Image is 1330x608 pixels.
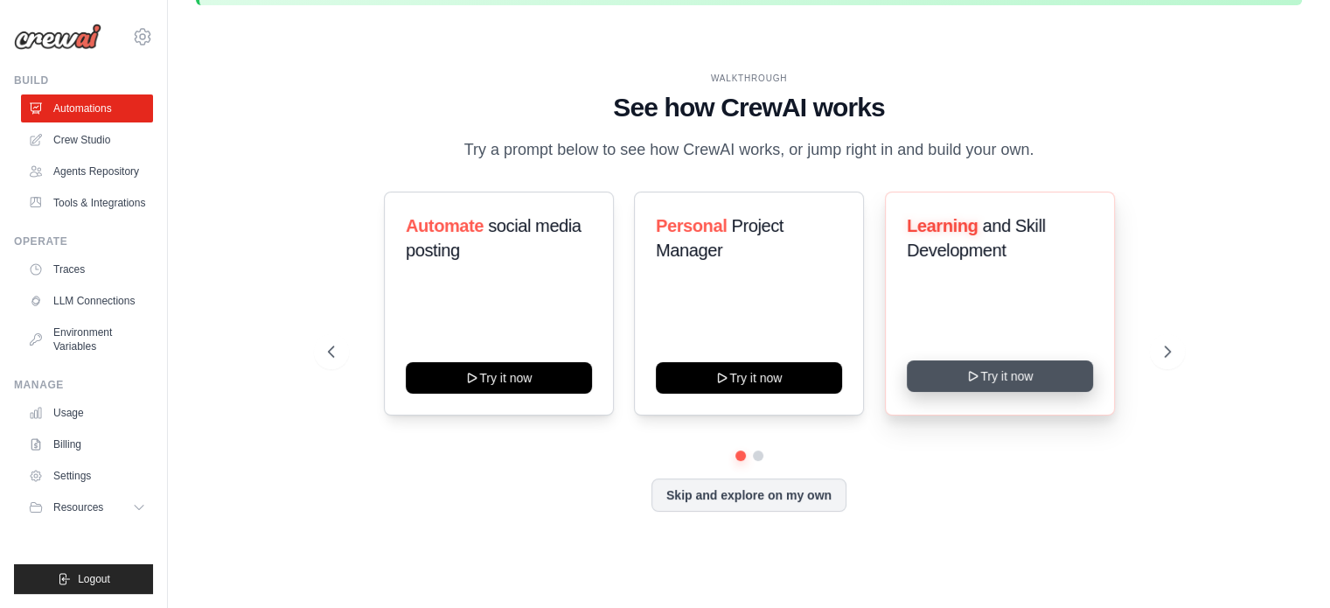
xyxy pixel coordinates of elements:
a: Usage [21,399,153,427]
span: and Skill Development [907,216,1045,260]
div: Operate [14,234,153,248]
button: Logout [14,564,153,594]
iframe: Chat Widget [1243,524,1330,608]
a: Crew Studio [21,126,153,154]
span: Project Manager [656,216,783,260]
a: Billing [21,430,153,458]
h1: See how CrewAI works [328,92,1171,123]
button: Skip and explore on my own [651,479,846,512]
a: Traces [21,255,153,283]
div: Build [14,73,153,87]
a: LLM Connections [21,287,153,315]
div: Manage [14,378,153,392]
span: Learning [907,216,978,235]
span: Personal [656,216,727,235]
button: Try it now [656,362,842,394]
div: WALKTHROUGH [328,72,1171,85]
a: Automations [21,94,153,122]
span: Resources [53,500,103,514]
button: Try it now [907,360,1093,392]
button: Try it now [406,362,592,394]
img: Logo [14,24,101,50]
a: Tools & Integrations [21,189,153,217]
button: Resources [21,493,153,521]
a: Settings [21,462,153,490]
p: Try a prompt below to see how CrewAI works, or jump right in and build your own. [456,137,1043,163]
span: Logout [78,572,110,586]
span: Automate [406,216,484,235]
a: Agents Repository [21,157,153,185]
span: social media posting [406,216,581,260]
a: Environment Variables [21,318,153,360]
